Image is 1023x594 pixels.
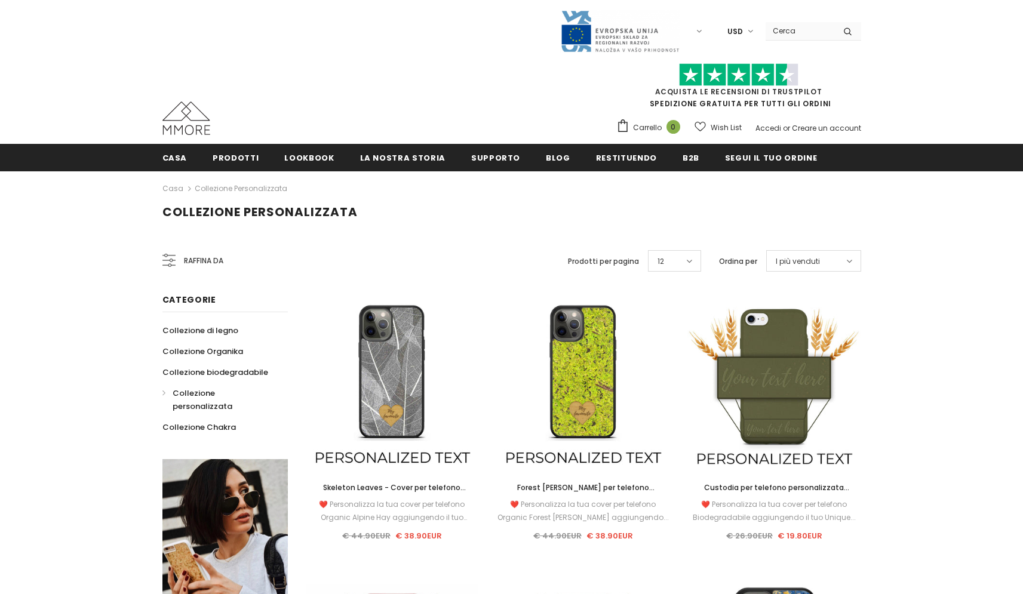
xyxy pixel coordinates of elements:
input: Search Site [766,22,834,39]
div: ❤️ Personalizza la tua cover per telefono Biodegradabile aggiungendo il tuo Unique... [687,498,861,524]
span: € 26.90EUR [726,530,773,541]
a: Carrello 0 [616,119,686,137]
a: Collezione di legno [162,320,238,341]
span: B2B [683,152,699,164]
span: Skeleton Leaves - Cover per telefono personalizzata - Regalo personalizzato [319,482,466,506]
span: Restituendo [596,152,657,164]
div: ❤️ Personalizza la tua cover per telefono Organic Forest [PERSON_NAME] aggiungendo... [496,498,669,524]
span: Collezione biodegradabile [162,367,268,378]
a: Accedi [755,123,781,133]
label: Prodotti per pagina [568,256,639,267]
a: B2B [683,144,699,171]
span: Collezione Organika [162,346,243,357]
a: Collezione biodegradabile [162,362,268,383]
span: Raffina da [184,254,223,267]
span: Forest [PERSON_NAME] per telefono personalizzata - Regalo personalizzato [510,482,656,506]
a: Blog [546,144,570,171]
span: SPEDIZIONE GRATUITA PER TUTTI GLI ORDINI [616,69,861,109]
span: Collezione Chakra [162,421,236,433]
a: Casa [162,181,183,196]
span: supporto [471,152,520,164]
div: ❤️ Personalizza la tua cover per telefono Organic Alpine Hay aggiungendo il tuo Unique... [306,498,479,524]
span: I più venduti [776,256,820,267]
label: Ordina per [719,256,757,267]
a: supporto [471,144,520,171]
img: Casi MMORE [162,101,210,135]
a: Forest [PERSON_NAME] per telefono personalizzata - Regalo personalizzato [496,481,669,494]
a: Segui il tuo ordine [725,144,817,171]
a: Casa [162,144,188,171]
span: 12 [658,256,664,267]
span: Prodotti [213,152,259,164]
span: Carrello [633,122,662,134]
span: € 38.90EUR [586,530,633,541]
a: Collezione personalizzata [195,183,287,193]
a: Collezione Chakra [162,417,236,438]
span: Segui il tuo ordine [725,152,817,164]
img: Javni Razpis [560,10,680,53]
span: € 19.80EUR [778,530,822,541]
span: La nostra storia [360,152,446,164]
a: Prodotti [213,144,259,171]
span: Collezione di legno [162,325,238,336]
a: Creare un account [792,123,861,133]
span: Casa [162,152,188,164]
span: Blog [546,152,570,164]
a: Javni Razpis [560,26,680,36]
span: 0 [666,120,680,134]
span: Collezione personalizzata [173,387,232,412]
a: La nostra storia [360,144,446,171]
span: € 44.90EUR [342,530,391,541]
span: USD [727,26,743,38]
a: Lookbook [284,144,334,171]
a: Wish List [695,117,742,138]
span: Categorie [162,294,216,306]
a: Acquista le recensioni di TrustPilot [655,87,822,97]
span: Wish List [711,122,742,134]
span: Collezione personalizzata [162,204,358,220]
span: Custodia per telefono personalizzata biodegradabile - Verde oliva [704,482,849,506]
span: € 44.90EUR [533,530,582,541]
span: € 38.90EUR [395,530,442,541]
a: Restituendo [596,144,657,171]
a: Custodia per telefono personalizzata biodegradabile - Verde oliva [687,481,861,494]
img: Fidati di Pilot Stars [679,63,798,87]
a: Collezione personalizzata [162,383,275,417]
a: Skeleton Leaves - Cover per telefono personalizzata - Regalo personalizzato [306,481,479,494]
a: Collezione Organika [162,341,243,362]
span: or [783,123,790,133]
span: Lookbook [284,152,334,164]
